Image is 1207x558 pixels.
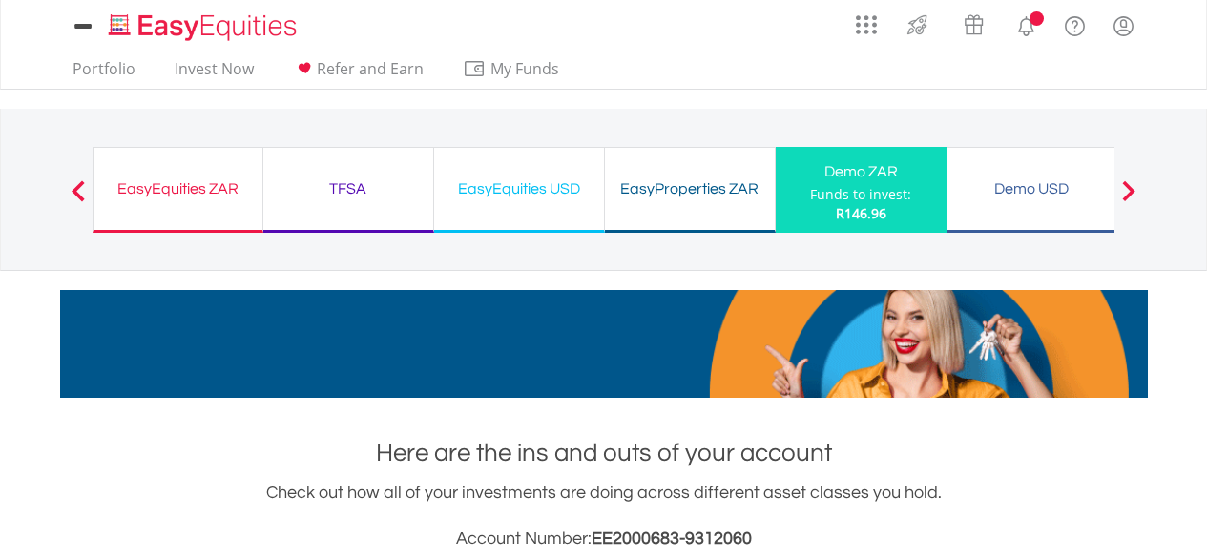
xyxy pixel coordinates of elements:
a: Portfolio [65,59,143,89]
a: Invest Now [167,59,261,89]
div: EasyEquities ZAR [105,176,251,202]
a: My Profile [1099,5,1148,47]
span: My Funds [463,56,588,81]
div: Demo USD [958,176,1105,202]
img: grid-menu-icon.svg [856,14,877,35]
a: FAQ's and Support [1051,5,1099,43]
a: Refer and Earn [285,59,431,89]
div: Demo ZAR [787,158,935,185]
button: Next [1110,190,1148,209]
div: TFSA [275,176,422,202]
img: EasyEquities_Logo.png [105,11,304,43]
h3: Account Number: [60,526,1148,552]
img: thrive-v2.svg [902,10,933,40]
img: vouchers-v2.svg [958,10,989,40]
div: Check out how all of your investments are doing across different asset classes you hold. [60,480,1148,552]
h1: Here are the ins and outs of your account [60,436,1148,470]
div: Funds to invest: [810,185,911,204]
a: Vouchers [946,5,1002,40]
a: AppsGrid [843,5,889,35]
span: R146.96 [836,204,886,222]
div: EasyEquities USD [446,176,593,202]
a: Notifications [1002,5,1051,43]
a: Home page [101,5,304,43]
img: EasyMortage Promotion Banner [60,290,1148,398]
span: EE2000683-9312060 [592,529,752,548]
div: EasyProperties ZAR [616,176,763,202]
button: Previous [59,190,97,209]
span: Refer and Earn [317,58,424,79]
